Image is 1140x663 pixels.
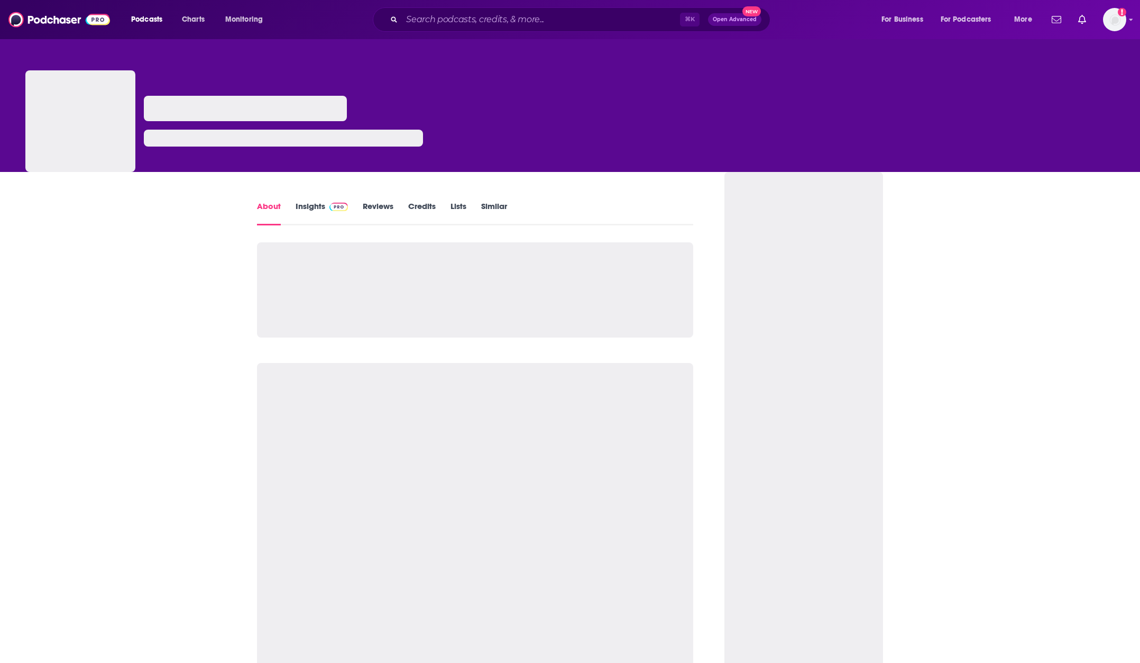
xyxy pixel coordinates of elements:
span: Monitoring [225,12,263,27]
span: Open Advanced [713,17,757,22]
button: open menu [934,11,1007,28]
button: Show profile menu [1103,8,1126,31]
img: Podchaser Pro [329,203,348,211]
input: Search podcasts, credits, & more... [402,11,680,28]
a: Show notifications dropdown [1047,11,1065,29]
button: open menu [1007,11,1045,28]
a: Similar [481,201,507,225]
span: For Business [881,12,923,27]
span: Charts [182,12,205,27]
a: About [257,201,281,225]
button: open menu [874,11,936,28]
button: open menu [218,11,277,28]
a: InsightsPodchaser Pro [296,201,348,225]
a: Charts [175,11,211,28]
span: More [1014,12,1032,27]
span: For Podcasters [941,12,991,27]
img: User Profile [1103,8,1126,31]
img: Podchaser - Follow, Share and Rate Podcasts [8,10,110,30]
div: Search podcasts, credits, & more... [383,7,780,32]
a: Credits [408,201,436,225]
button: open menu [124,11,176,28]
span: New [742,6,761,16]
button: Open AdvancedNew [708,13,761,26]
a: Show notifications dropdown [1074,11,1090,29]
span: Podcasts [131,12,162,27]
a: Lists [451,201,466,225]
span: ⌘ K [680,13,700,26]
a: Reviews [363,201,393,225]
svg: Add a profile image [1118,8,1126,16]
span: Logged in as prydell [1103,8,1126,31]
